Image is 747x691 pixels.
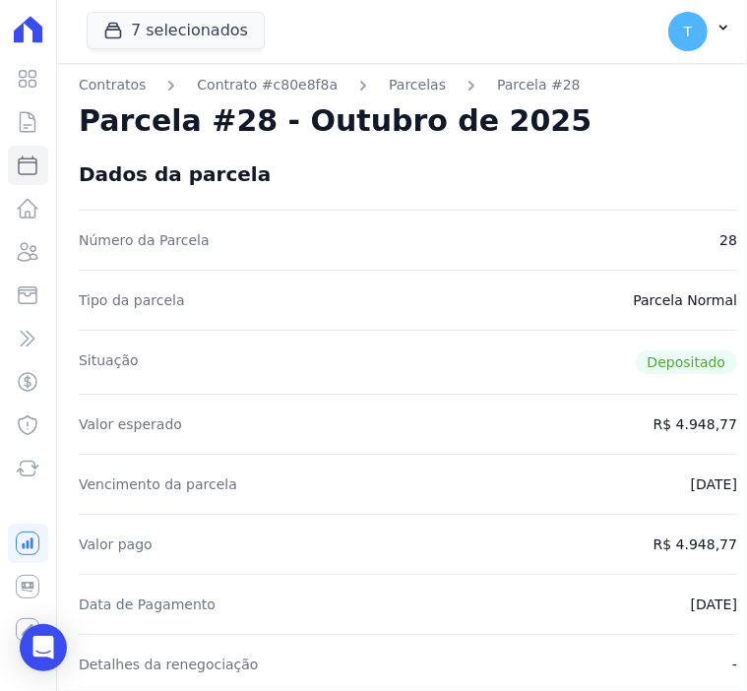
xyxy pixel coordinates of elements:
[719,230,737,250] dd: 28
[20,624,67,671] div: Open Intercom Messenger
[79,655,259,674] dt: Detalhes da renegociação
[79,290,185,310] dt: Tipo da parcela
[197,75,338,95] a: Contrato #c80e8f8a
[87,12,265,49] button: 7 selecionados
[79,350,139,374] dt: Situação
[654,414,737,434] dd: R$ 4.948,77
[79,230,210,250] dt: Número da Parcela
[497,75,581,95] a: Parcela #28
[79,75,737,95] nav: Breadcrumb
[684,25,693,38] span: T
[653,4,747,59] button: T
[389,75,446,95] a: Parcelas
[633,290,737,310] dd: Parcela Normal
[79,75,146,95] a: Contratos
[654,534,737,554] dd: R$ 4.948,77
[79,162,271,186] div: Dados da parcela
[79,595,216,614] dt: Data de Pagamento
[79,474,237,494] dt: Vencimento da parcela
[691,595,737,614] dd: [DATE]
[79,534,153,554] dt: Valor pago
[691,474,737,494] dd: [DATE]
[636,350,738,374] span: Depositado
[79,414,182,434] dt: Valor esperado
[79,103,591,139] h2: Parcela #28 - Outubro de 2025
[732,655,737,674] dd: -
